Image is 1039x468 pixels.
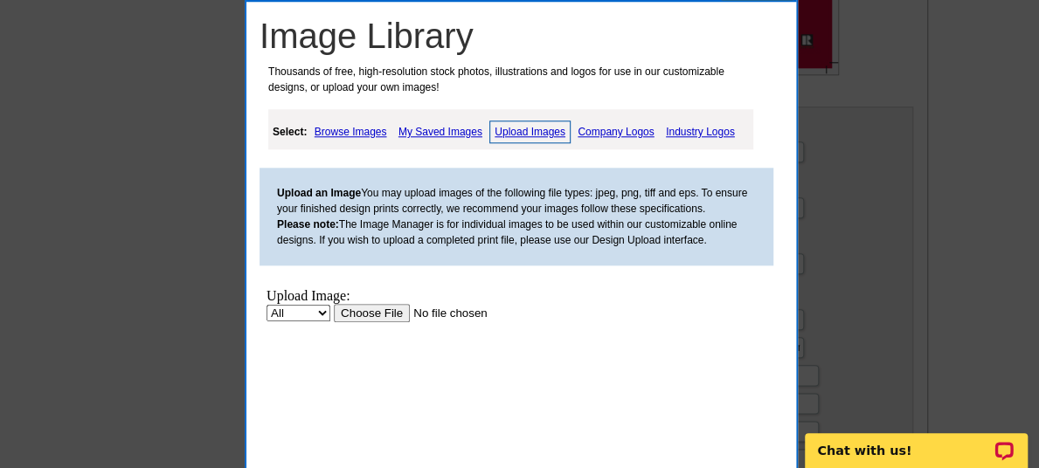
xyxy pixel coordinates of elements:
a: Company Logos [573,121,658,142]
a: Upload Images [489,120,571,143]
div: Upload Image: [7,7,325,23]
b: Upload an Image [277,187,361,199]
p: Thousands of free, high-resolution stock photos, illustrations and logos for use in our customiza... [260,64,759,95]
a: My Saved Images [394,121,487,142]
iframe: LiveChat chat widget [793,413,1039,468]
b: Please note: [277,218,339,231]
h1: Image Library [260,15,792,57]
div: You may upload images of the following file types: jpeg, png, tiff and eps. To ensure your finish... [260,168,773,265]
a: Browse Images [310,121,391,142]
a: Industry Logos [661,121,739,142]
strong: Select: [273,126,307,138]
